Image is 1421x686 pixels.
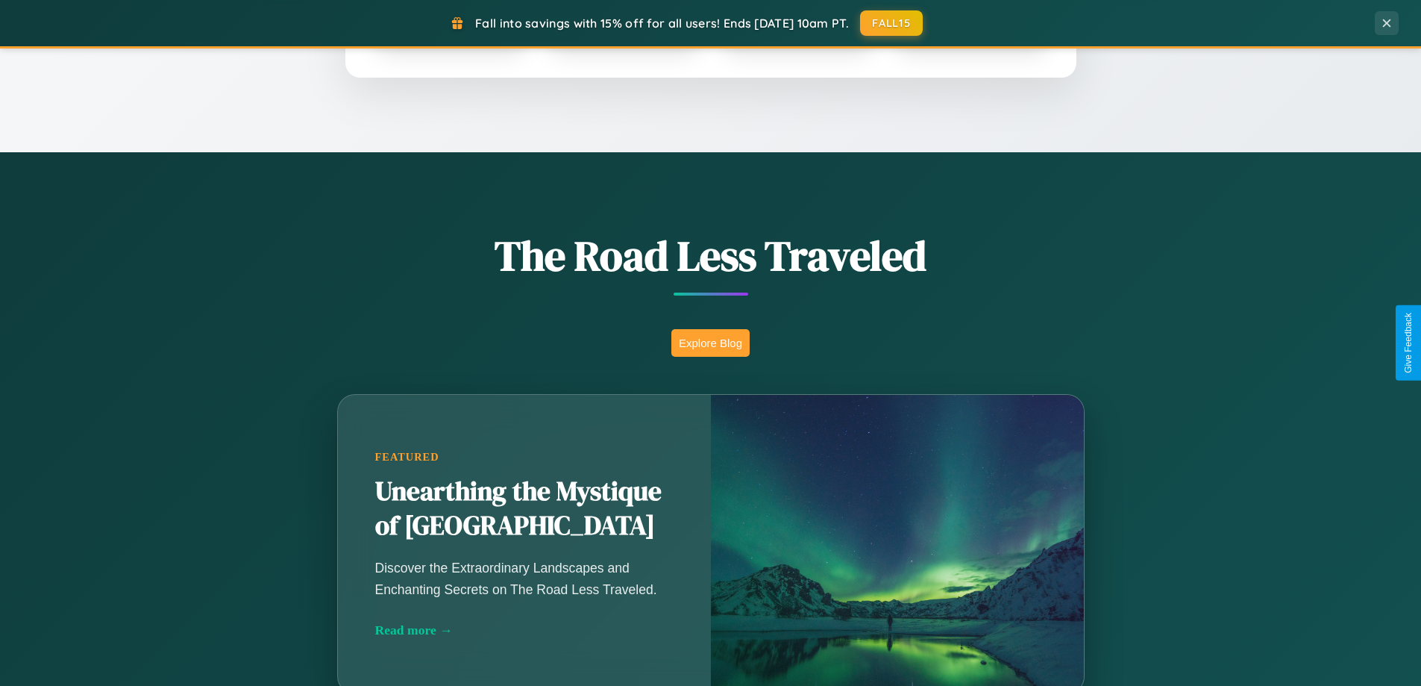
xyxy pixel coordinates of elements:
button: FALL15 [860,10,923,36]
div: Read more → [375,623,674,638]
span: Fall into savings with 15% off for all users! Ends [DATE] 10am PT. [475,16,849,31]
button: Explore Blog [671,329,750,357]
div: Featured [375,451,674,464]
h1: The Road Less Traveled [263,227,1158,284]
p: Discover the Extraordinary Landscapes and Enchanting Secrets on The Road Less Traveled. [375,558,674,599]
div: Give Feedback [1403,313,1414,373]
h2: Unearthing the Mystique of [GEOGRAPHIC_DATA] [375,475,674,543]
